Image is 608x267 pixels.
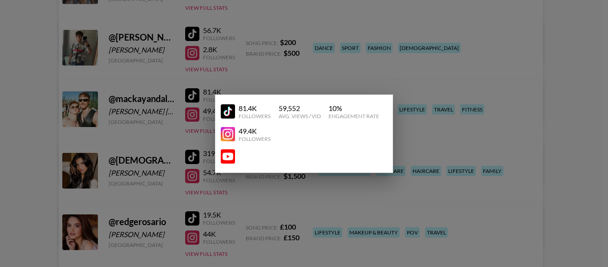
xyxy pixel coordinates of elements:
div: Followers [239,136,271,142]
div: 59,552 [279,104,321,113]
div: 81.4K [239,104,271,113]
img: YouTube [221,127,235,141]
img: YouTube [221,149,235,164]
div: 49.4K [239,127,271,136]
div: Followers [239,113,271,119]
div: Avg. Views / Vid [279,113,321,119]
div: Engagement Rate [328,113,379,119]
div: 10 % [328,104,379,113]
img: YouTube [221,104,235,119]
